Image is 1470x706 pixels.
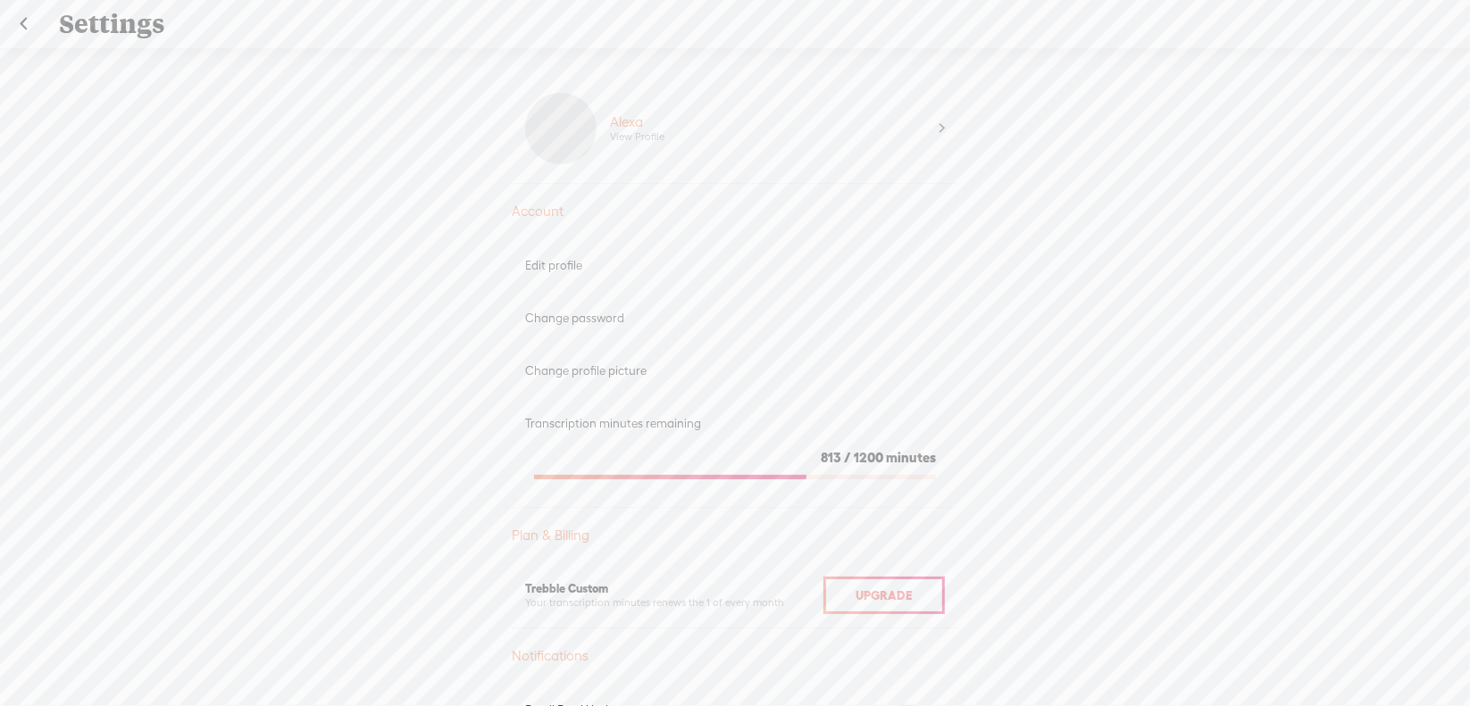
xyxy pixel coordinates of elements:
[525,596,823,610] div: Your transcription minutes renews the 1 of every month
[525,258,945,273] div: Edit profile
[856,588,913,602] span: Upgrade
[525,416,945,431] div: Transcription minutes remaining
[886,450,936,465] span: minutes
[844,450,851,465] span: /
[46,1,1425,47] div: Settings
[525,363,945,378] div: Change profile picture
[854,450,883,465] span: 1200
[821,450,841,465] span: 813
[525,582,608,595] span: Trebble Custom
[610,130,664,144] div: View Profile
[525,311,945,326] div: Change password
[610,113,643,131] div: Alexa
[512,527,958,544] div: Plan & Billing
[512,647,958,665] div: Notifications
[512,203,958,220] div: Account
